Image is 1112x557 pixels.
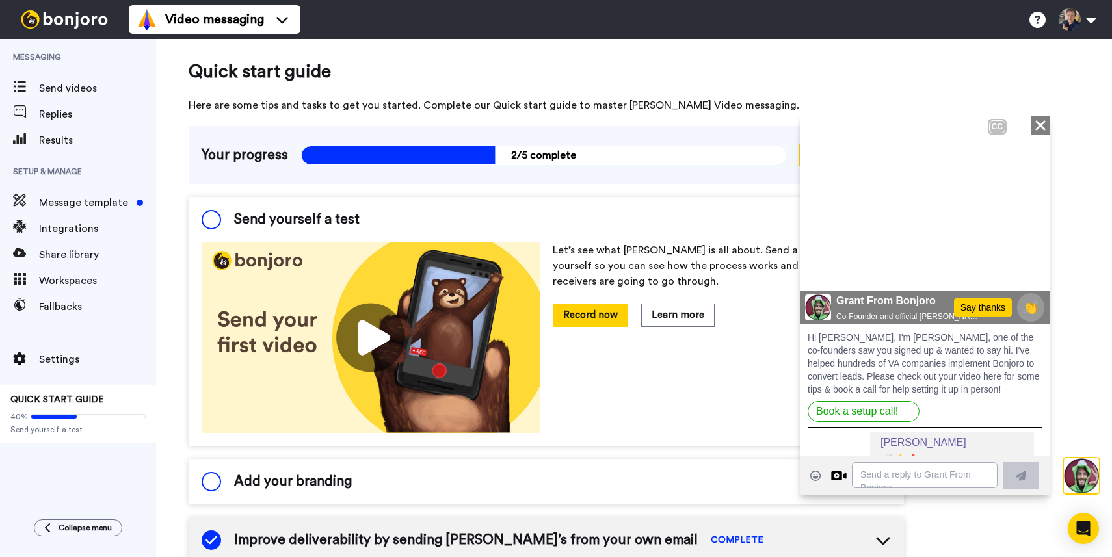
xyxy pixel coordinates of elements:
button: Record now [553,304,628,326]
span: Send videos [39,81,156,96]
span: 👏👍🔥 [81,338,120,349]
button: 👏 [217,177,245,205]
span: COMPLETE [711,534,763,547]
img: 3183ab3e-59ed-45f6-af1c-10226f767056-1659068401.jpg [1,3,36,38]
button: Book a setup call! [8,285,120,305]
img: bj-logo-header-white.svg [16,10,113,29]
span: [PERSON_NAME] [81,320,224,332]
span: Send yourself a test [234,210,360,229]
span: Fallbacks [39,299,156,315]
p: Let’s see what [PERSON_NAME] is all about. Send a recording to yourself so you can see how the pr... [553,242,891,289]
span: Replies [39,107,156,122]
span: 👏 [217,182,245,200]
span: Hi [PERSON_NAME], I'm [PERSON_NAME], one of the co-founders saw you signed up & wanted to say hi.... [8,216,239,278]
div: Open on new window [103,291,111,299]
span: QUICK START GUIDE [10,395,104,404]
span: 40% [10,411,28,422]
span: Send yourself a test [10,424,146,435]
span: Improve deliverability by sending [PERSON_NAME]’s from your own email [234,530,698,550]
span: Video messaging [165,10,264,29]
span: Workspaces [39,273,156,289]
div: Say thanks [154,182,212,200]
img: Mute/Unmute [199,146,212,159]
img: vm-color.svg [137,9,157,30]
span: Quick start guide [189,58,904,84]
div: Reply by Video [31,352,47,367]
span: 2/5 complete [301,146,786,165]
div: CC [189,4,205,17]
span: Your progress [202,146,288,165]
span: Grant From Bonjoro [36,177,180,192]
span: Co-Founder and official [PERSON_NAME] welcomer-er :-) [36,195,180,205]
button: Learn more [641,304,715,326]
span: Share library [39,247,156,263]
span: Message template [39,195,131,211]
a: Book a setup call! [8,289,120,300]
span: Integrations [39,221,156,237]
img: 178eb3909c0dc23ce44563bdb6dc2c11.jpg [202,242,540,433]
button: Collapse menu [34,519,122,536]
div: 00:00 | 00:54 [38,145,98,161]
img: Full screen [225,146,238,159]
span: Here are some tips and tasks to get you started. Complete our Quick start guide to master [PERSON... [189,97,904,113]
div: Open Intercom Messenger [1068,513,1099,544]
span: Results [39,133,156,148]
span: Settings [39,352,156,367]
img: 3183ab3e-59ed-45f6-af1c-10226f767056-1659068401.jpg [5,178,31,204]
span: Add your branding [234,472,352,491]
button: Go to next step [799,144,891,166]
span: Collapse menu [59,523,112,533]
